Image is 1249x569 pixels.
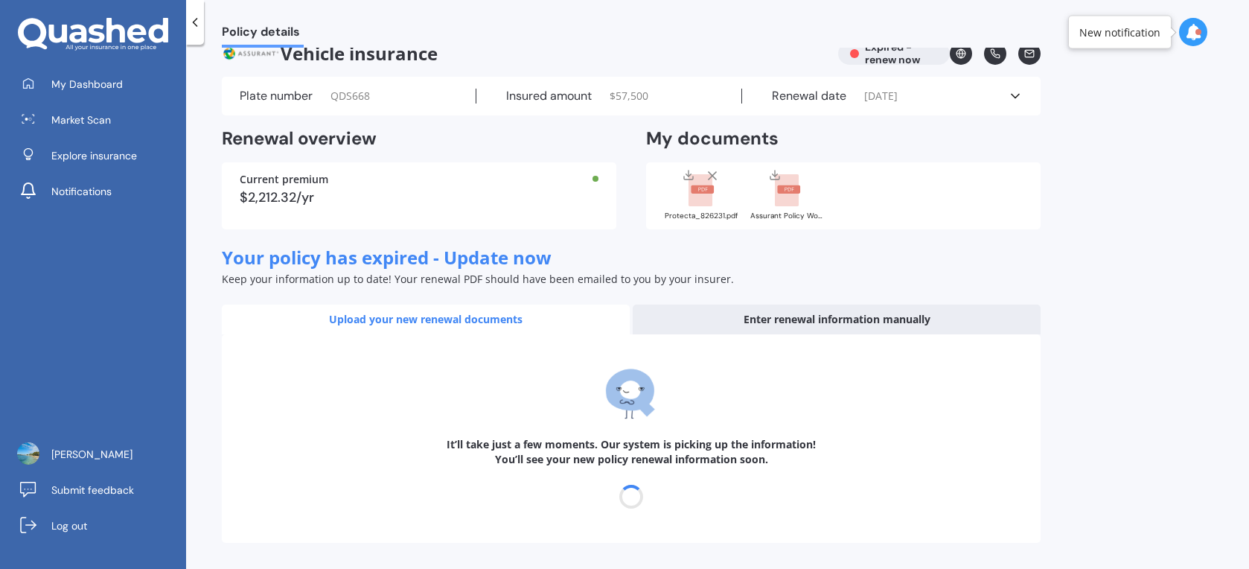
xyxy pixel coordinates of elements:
h2: Renewal overview [222,127,616,150]
div: New notification [1079,25,1160,39]
a: [PERSON_NAME] [11,439,186,469]
label: Renewal date [772,89,846,104]
div: Protecta_826231.pdf [664,212,738,220]
div: $2,212.32/yr [240,191,598,204]
div: Upload your new renewal documents [222,305,630,334]
label: Plate number [240,89,313,104]
a: My Dashboard [11,69,186,99]
span: Explore insurance [51,148,137,163]
span: Keep your information up to date! Your renewal PDF should have been emailed to you by your insurer. [222,272,734,286]
span: Notifications [51,184,112,199]
h2: My documents [646,127,779,150]
div: Current premium [240,174,598,185]
a: Submit feedback [11,475,186,505]
img: Assurant.png [222,42,281,65]
span: Vehicle insurance [222,42,826,65]
div: Enter renewal information manually [633,305,1041,334]
span: [PERSON_NAME] [51,447,132,462]
img: ACg8ocIU7gbMPsDbStn57NqPixnQAwmlgqJEgvuu6_NoN9kfoYtEqoC6=s96-c [17,442,39,465]
span: Policy details [222,25,304,45]
span: Log out [51,518,87,533]
label: Insured amount [506,89,592,104]
span: Your policy has expired - Update now [222,245,552,270]
b: It’ll take just a few moments. Our system is picking up the information! You’ll see your new poli... [447,437,816,466]
div: Assurant Policy Wording.pdf [750,212,825,220]
a: Log out [11,511,186,541]
span: [DATE] [864,89,898,104]
a: Notifications [11,177,186,206]
span: My Dashboard [51,77,123,92]
span: QDS668 [330,89,370,104]
img: q-folded-arms.svg [594,350,668,426]
span: Market Scan [51,112,111,127]
span: Submit feedback [51,483,134,498]
a: Market Scan [11,105,186,135]
span: $ 57,500 [610,89,648,104]
a: Explore insurance [11,141,186,171]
